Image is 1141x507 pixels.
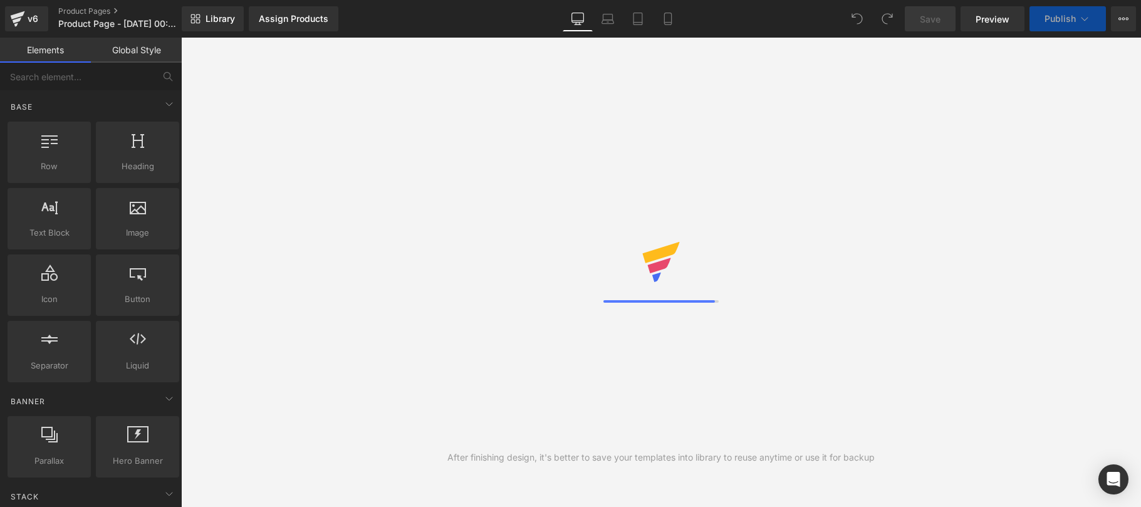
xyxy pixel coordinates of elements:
button: Publish [1029,6,1106,31]
span: Publish [1045,14,1076,24]
a: Desktop [563,6,593,31]
span: Icon [11,293,87,306]
button: More [1111,6,1136,31]
span: Text Block [11,226,87,239]
a: New Library [182,6,244,31]
a: Global Style [91,38,182,63]
span: Stack [9,491,40,503]
a: Mobile [653,6,683,31]
a: Laptop [593,6,623,31]
div: Assign Products [259,14,328,24]
div: After finishing design, it's better to save your templates into library to reuse anytime or use i... [447,451,875,464]
button: Undo [845,6,870,31]
span: Save [920,13,940,26]
a: v6 [5,6,48,31]
span: Row [11,160,87,173]
button: Redo [875,6,900,31]
span: Button [100,293,175,306]
a: Product Pages [58,6,202,16]
div: Open Intercom Messenger [1098,464,1128,494]
span: Parallax [11,454,87,468]
span: Separator [11,359,87,372]
span: Heading [100,160,175,173]
span: Image [100,226,175,239]
span: Hero Banner [100,454,175,468]
span: Liquid [100,359,175,372]
a: Preview [961,6,1024,31]
span: Product Page - [DATE] 00:21:33 [58,19,179,29]
span: Banner [9,395,46,407]
span: Library [206,13,235,24]
span: Base [9,101,34,113]
div: v6 [25,11,41,27]
a: Tablet [623,6,653,31]
span: Preview [976,13,1009,26]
